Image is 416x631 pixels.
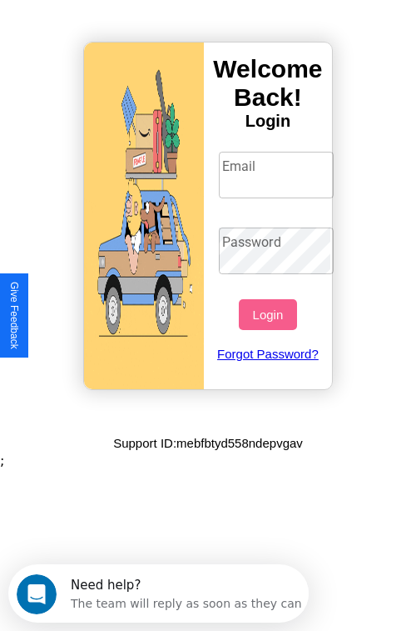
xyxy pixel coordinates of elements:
iframe: Intercom live chat [17,574,57,614]
a: Forgot Password? [210,330,326,378]
p: Support ID: mebfbtyd558ndepvgav [113,432,303,454]
img: gif [84,43,204,389]
div: Give Feedback [8,282,20,349]
div: The team will reply as soon as they can [62,28,294,45]
div: Need help? [62,14,294,28]
div: Open Intercom Messenger [7,7,310,53]
iframe: Intercom live chat discovery launcher [8,564,309,623]
h4: Login [204,112,332,131]
h3: Welcome Back! [204,55,332,112]
button: Login [239,299,296,330]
